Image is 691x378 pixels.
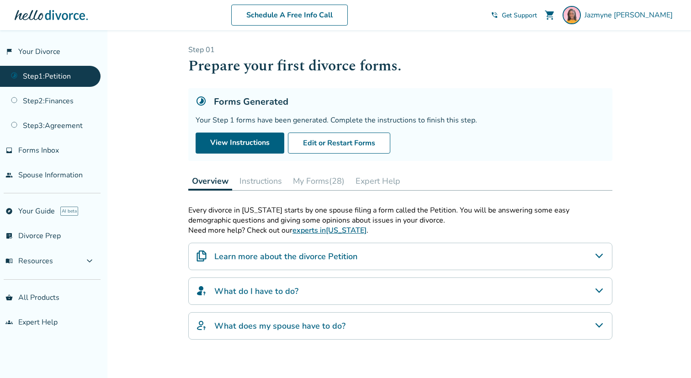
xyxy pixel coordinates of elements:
[196,320,207,331] img: What does my spouse have to do?
[491,11,498,19] span: phone_in_talk
[236,172,286,190] button: Instructions
[292,225,367,235] a: experts in[US_STATE]
[585,10,676,20] span: Jazmyne [PERSON_NAME]
[289,172,348,190] button: My Forms(28)
[486,15,691,378] iframe: To enrich screen reader interactions, please activate Accessibility in Grammarly extension settings
[188,277,612,305] div: What do I have to do?
[188,225,612,235] p: Need more help? Check out our .
[188,172,232,191] button: Overview
[5,208,13,215] span: explore
[188,45,612,55] p: Step 0 1
[214,285,298,297] h4: What do I have to do?
[5,294,13,301] span: shopping_basket
[188,205,612,225] p: Every divorce in [US_STATE] starts by one spouse filing a form called the Petition. You will be a...
[486,15,691,378] div: Chat Widget
[491,11,537,20] a: phone_in_talkGet Support
[563,6,581,24] img: Jazmyne Williams
[544,10,555,21] span: shopping_cart
[231,5,348,26] a: Schedule A Free Info Call
[214,96,288,108] h5: Forms Generated
[188,243,612,270] div: Learn more about the divorce Petition
[196,133,284,154] a: View Instructions
[214,250,357,262] h4: Learn more about the divorce Petition
[288,133,390,154] button: Edit or Restart Forms
[84,256,95,266] span: expand_more
[196,285,207,296] img: What do I have to do?
[60,207,78,216] span: AI beta
[5,171,13,179] span: people
[196,115,605,125] div: Your Step 1 forms have been generated. Complete the instructions to finish this step.
[5,48,13,55] span: flag_2
[196,250,207,261] img: Learn more about the divorce Petition
[5,257,13,265] span: menu_book
[5,232,13,240] span: list_alt_check
[352,172,404,190] button: Expert Help
[5,319,13,326] span: groups
[188,55,612,77] h1: Prepare your first divorce forms.
[502,11,537,20] span: Get Support
[214,320,345,332] h4: What does my spouse have to do?
[18,145,59,155] span: Forms Inbox
[188,312,612,340] div: What does my spouse have to do?
[5,256,53,266] span: Resources
[5,147,13,154] span: inbox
